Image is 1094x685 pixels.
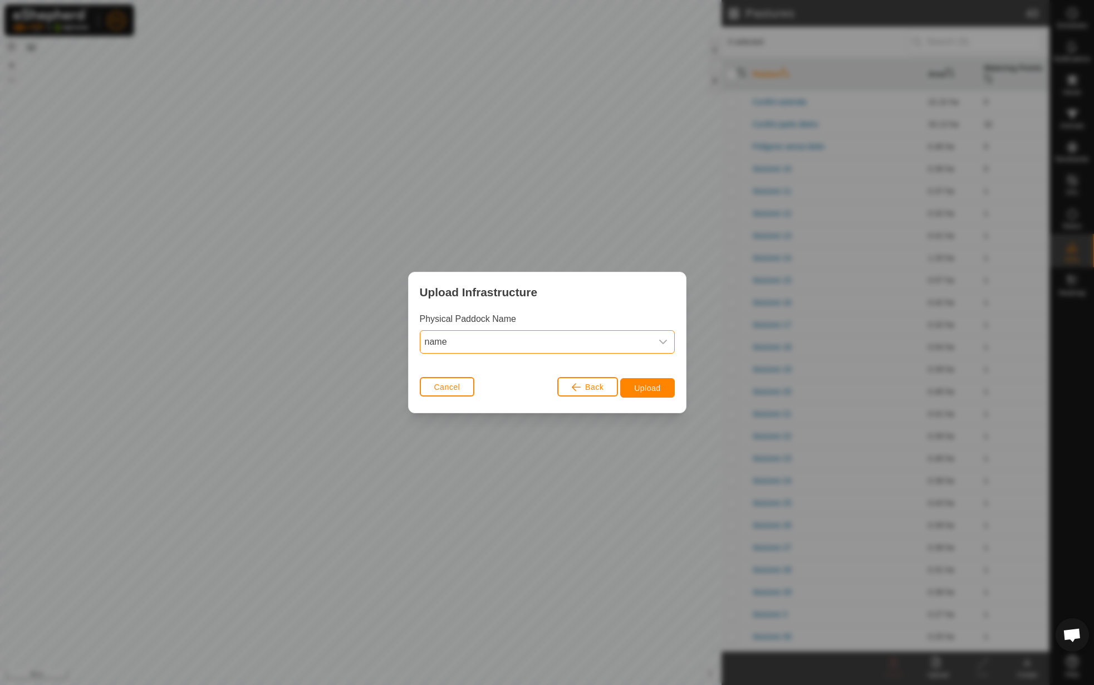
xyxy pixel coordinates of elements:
div: Aprire la chat [1056,618,1089,652]
span: Cancel [434,383,460,392]
span: name [420,331,652,353]
label: Physical Paddock Name [420,312,516,326]
button: Cancel [420,377,475,397]
button: Upload [620,378,674,398]
div: dropdown trigger [652,331,674,353]
span: Upload Infrastructure [420,283,537,301]
span: Back [585,383,604,392]
button: Back [557,377,618,397]
span: Upload [634,384,660,393]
